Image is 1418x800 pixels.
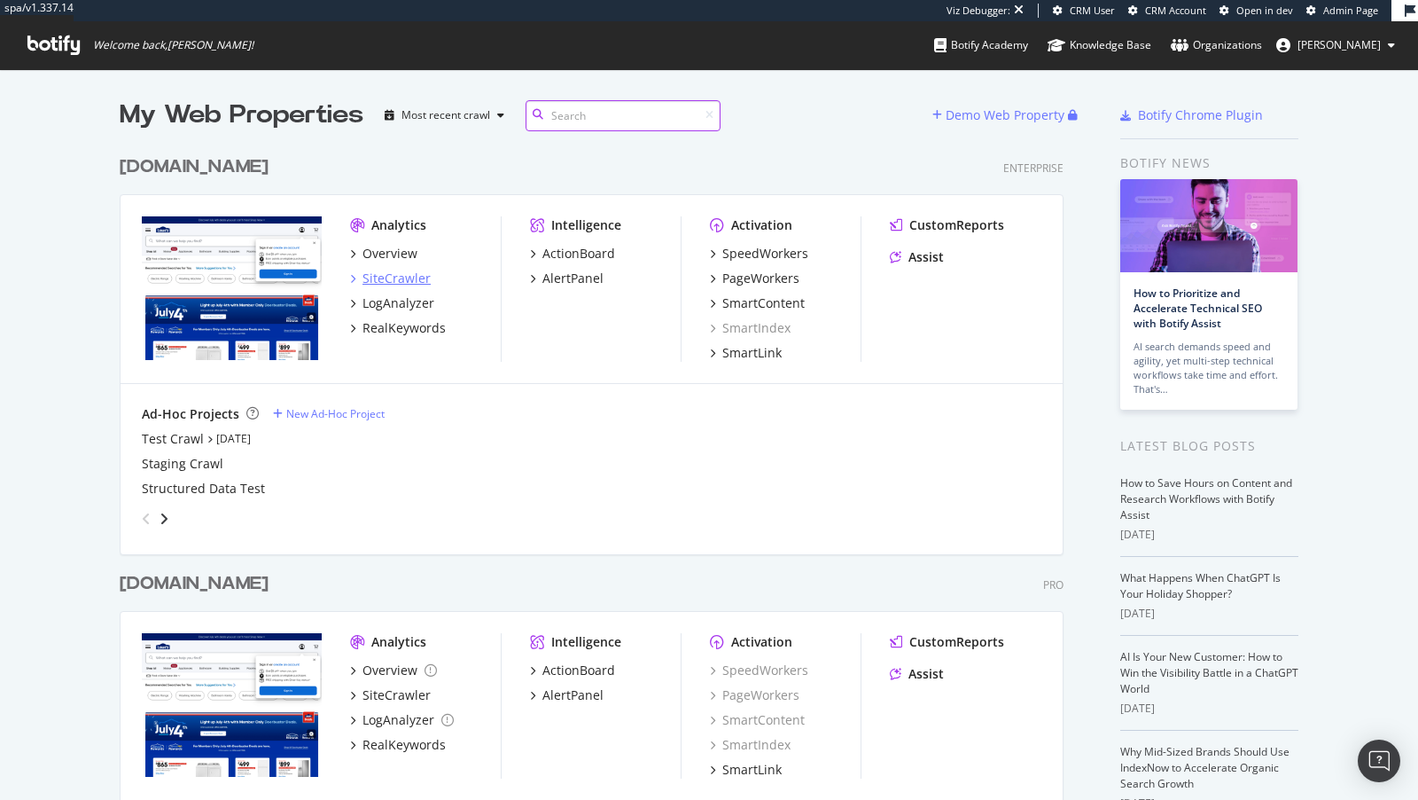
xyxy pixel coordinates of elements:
[362,662,417,679] div: Overview
[710,294,805,312] a: SmartContent
[286,406,385,421] div: New Ad-Hoc Project
[731,216,792,234] div: Activation
[932,101,1068,129] button: Demo Web Property
[362,245,417,263] div: Overview
[1297,37,1381,52] span: connor
[362,294,434,312] div: LogAnalyzer
[93,38,253,52] span: Welcome back, [PERSON_NAME] !
[142,633,322,777] img: www.lowessecondary.com
[908,248,944,266] div: Assist
[1048,36,1151,54] div: Knowledge Base
[722,761,782,779] div: SmartLink
[120,154,269,180] div: [DOMAIN_NAME]
[142,480,265,498] div: Structured Data Test
[890,248,944,266] a: Assist
[371,216,426,234] div: Analytics
[350,270,431,287] a: SiteCrawler
[120,98,363,133] div: My Web Properties
[1120,649,1298,696] a: AI Is Your New Customer: How to Win the Visibility Battle in a ChatGPT World
[1120,701,1298,717] div: [DATE]
[1134,286,1262,331] a: How to Prioritize and Accelerate Technical SEO with Botify Assist
[120,571,276,597] a: [DOMAIN_NAME]
[1120,106,1263,124] a: Botify Chrome Plugin
[350,662,437,679] a: Overview
[731,633,792,651] div: Activation
[890,665,944,683] a: Assist
[371,633,426,651] div: Analytics
[120,571,269,597] div: [DOMAIN_NAME]
[362,319,446,337] div: RealKeywords
[1003,161,1063,176] div: Enterprise
[710,662,808,679] a: SpeedWorkers
[1219,4,1293,18] a: Open in dev
[947,4,1010,18] div: Viz Debugger:
[401,110,490,121] div: Most recent crawl
[526,100,721,131] input: Search
[273,406,385,421] a: New Ad-Hoc Project
[1134,340,1284,396] div: AI search demands speed and agility, yet multi-step technical workflows take time and effort. Tha...
[1358,740,1400,782] div: Open Intercom Messenger
[710,344,782,362] a: SmartLink
[1120,744,1289,791] a: Why Mid-Sized Brands Should Use IndexNow to Accelerate Organic Search Growth
[1128,4,1206,18] a: CRM Account
[1145,4,1206,17] span: CRM Account
[142,430,204,448] a: Test Crawl
[1120,606,1298,622] div: [DATE]
[158,510,170,528] div: angle-right
[1070,4,1115,17] span: CRM User
[530,686,604,704] a: AlertPanel
[908,665,944,683] div: Assist
[350,711,454,729] a: LogAnalyzer
[362,270,431,287] div: SiteCrawler
[120,154,276,180] a: [DOMAIN_NAME]
[1048,21,1151,69] a: Knowledge Base
[909,216,1004,234] div: CustomReports
[350,319,446,337] a: RealKeywords
[890,216,1004,234] a: CustomReports
[722,270,799,287] div: PageWorkers
[710,686,799,704] a: PageWorkers
[551,633,621,651] div: Intelligence
[710,736,791,754] a: SmartIndex
[934,21,1028,69] a: Botify Academy
[542,270,604,287] div: AlertPanel
[710,711,805,729] a: SmartContent
[1171,36,1262,54] div: Organizations
[710,319,791,337] div: SmartIndex
[362,736,446,754] div: RealKeywords
[932,107,1068,122] a: Demo Web Property
[135,505,158,533] div: angle-left
[350,686,431,704] a: SiteCrawler
[1120,179,1297,272] img: How to Prioritize and Accelerate Technical SEO with Botify Assist
[710,761,782,779] a: SmartLink
[142,216,322,360] img: www.lowes.com
[1236,4,1293,17] span: Open in dev
[1171,21,1262,69] a: Organizations
[1120,436,1298,456] div: Latest Blog Posts
[142,405,239,423] div: Ad-Hoc Projects
[350,245,417,263] a: Overview
[542,686,604,704] div: AlertPanel
[142,455,223,473] a: Staging Crawl
[710,245,808,263] a: SpeedWorkers
[890,633,1004,651] a: CustomReports
[350,736,446,754] a: RealKeywords
[946,106,1064,124] div: Demo Web Property
[722,245,808,263] div: SpeedWorkers
[1120,570,1281,601] a: What Happens When ChatGPT Is Your Holiday Shopper?
[710,270,799,287] a: PageWorkers
[1120,475,1292,522] a: How to Save Hours on Content and Research Workflows with Botify Assist
[722,344,782,362] div: SmartLink
[542,662,615,679] div: ActionBoard
[1053,4,1115,18] a: CRM User
[530,245,615,263] a: ActionBoard
[1323,4,1378,17] span: Admin Page
[542,245,615,263] div: ActionBoard
[1120,527,1298,543] div: [DATE]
